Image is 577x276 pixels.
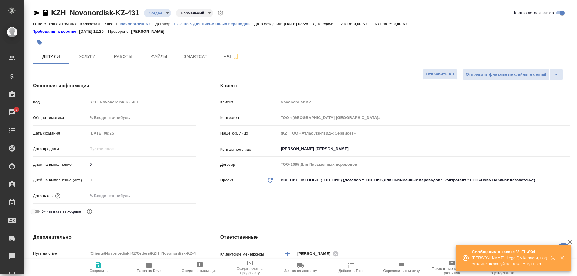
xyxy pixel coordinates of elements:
[297,251,334,257] span: [PERSON_NAME]
[51,9,139,17] a: KZH_Novonordisk-KZ-431
[376,259,427,276] button: Определить тематику
[383,269,420,273] span: Определить тематику
[174,259,225,276] button: Создать рекламацию
[155,22,173,26] p: Договор:
[87,249,196,258] input: Пустое поле
[42,208,81,214] span: Учитывать выходные
[279,98,570,106] input: Пустое поле
[228,267,272,275] span: Создать счет на предоплату
[463,69,550,80] button: Отправить финальные файлы на email
[120,21,155,26] a: Novonordisk KZ
[466,71,546,78] span: Отправить финальные файлы на email
[33,130,87,136] p: Дата создания
[217,53,246,60] span: Чат
[33,99,87,105] p: Код
[147,11,164,16] button: Создан
[90,269,108,273] span: Сохранить
[313,22,336,26] p: Дата сдачи:
[217,9,224,17] button: Доп статусы указывают на важность/срочность заказа
[567,148,568,150] button: Open
[427,259,477,276] button: Призвать менеджера по развитию
[279,113,570,122] input: Пустое поле
[54,192,62,200] button: Если добавить услуги и заполнить их объемом, то дата рассчитается автоматически
[173,21,254,26] a: ТОО-1095 Для Письменных переводов
[426,71,454,78] span: Отправить КП
[279,160,570,169] input: Пустое поле
[220,82,570,89] h4: Клиент
[33,234,196,241] h4: Дополнительно
[220,177,234,183] p: Проект
[109,53,138,60] span: Работы
[220,115,279,121] p: Контрагент
[73,259,124,276] button: Сохранить
[279,129,570,138] input: Пустое поле
[80,22,105,26] p: Казахстан
[87,160,196,169] input: ✎ Введи что-нибудь
[179,11,206,16] button: Нормальный
[275,259,326,276] button: Заявка на доставку
[430,267,474,275] span: Призвать менеджера по развитию
[37,53,66,60] span: Детали
[220,162,279,168] p: Договор
[33,29,79,35] div: Нажми, чтобы открыть папку с инструкцией
[33,36,46,49] button: Добавить тэг
[279,175,570,185] div: ВСЕ ПИСЬМЕННЫЕ (ТОО-1095) (Договор "ТОО-1095 Для Письменных переводов", контрагент "ТОО «Ново Нор...
[284,22,313,26] p: [DATE] 08:25
[220,251,279,257] p: Клиентские менеджеры
[182,269,218,273] span: Создать рекламацию
[284,269,317,273] span: Заявка на доставку
[339,269,363,273] span: Добавить Todo
[145,53,174,60] span: Файлы
[104,22,120,26] p: Клиент:
[375,22,394,26] p: К оплате:
[12,106,21,112] span: 3
[463,69,563,80] div: split button
[87,113,196,123] div: ✎ Введи что-нибудь
[120,22,155,26] p: Novonordisk KZ
[556,255,568,261] button: Закрыть
[90,115,189,121] div: ✎ Введи что-нибудь
[87,98,196,106] input: Пустое поле
[33,177,87,183] p: Дней на выполнение (авт.)
[173,22,254,26] p: ТОО-1095 Для Письменных переводов
[33,162,87,168] p: Дней на выполнение
[87,176,196,184] input: Пустое поле
[42,9,49,17] button: Скопировать ссылку
[326,259,376,276] button: Добавить Todo
[33,146,87,152] p: Дата продажи
[73,53,102,60] span: Услуги
[225,259,275,276] button: Создать счет на предоплату
[33,82,196,89] h4: Основная информация
[556,243,571,258] button: 🙏
[108,29,131,35] p: Проверено:
[423,69,458,80] button: Отправить КП
[2,105,23,120] a: 3
[547,252,562,266] button: Открыть в новой вкладке
[87,191,140,200] input: ✎ Введи что-нибудь
[232,53,239,60] svg: Подписаться
[254,22,284,26] p: Дата создания:
[514,10,554,16] span: Кратко детали заказа
[220,130,279,136] p: Наше юр. лицо
[297,250,340,257] div: [PERSON_NAME]
[144,9,171,17] div: Создан
[220,147,279,153] p: Контактное лицо
[340,22,353,26] p: Итого:
[33,193,54,199] p: Дата сдачи
[87,144,140,153] input: Пустое поле
[33,115,87,121] p: Общая тематика
[137,269,161,273] span: Папка на Drive
[181,53,210,60] span: Smartcat
[280,247,295,261] button: Добавить менеджера
[394,22,415,26] p: 0,00 KZT
[472,255,547,267] p: [PERSON_NAME]: LegalQA Коллеги, подскажите, пожалуйста, можем тут по редактуре пройти?
[79,29,108,35] p: [DATE] 12:20
[124,259,174,276] button: Папка на Drive
[472,249,547,255] p: Сообщения в заказе V_FL-894
[33,250,87,256] p: Путь на drive
[354,22,375,26] p: 0,00 KZT
[87,129,140,138] input: Пустое поле
[176,9,213,17] div: Создан
[86,208,93,215] button: Выбери, если сб и вс нужно считать рабочими днями для выполнения заказа.
[33,9,40,17] button: Скопировать ссылку для ЯМессенджера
